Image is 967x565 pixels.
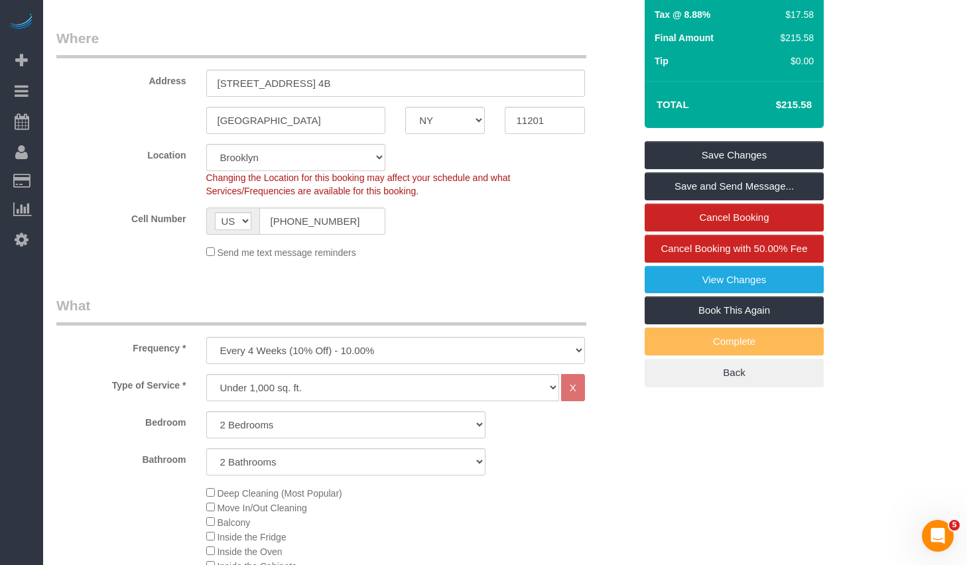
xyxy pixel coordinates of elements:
label: Bedroom [46,411,196,429]
legend: Where [56,29,586,58]
label: Cell Number [46,208,196,225]
input: City [206,107,386,134]
label: Bathroom [46,448,196,466]
label: Final Amount [655,31,714,44]
span: Move In/Out Cleaning [217,503,306,513]
label: Tax @ 8.88% [655,8,710,21]
div: $0.00 [775,54,814,68]
a: Save and Send Message... [645,172,824,200]
span: Send me text message reminders [217,247,355,258]
iframe: Intercom live chat [922,520,954,552]
input: Cell Number [259,208,386,235]
span: Inside the Fridge [217,532,286,542]
a: Back [645,359,824,387]
a: Save Changes [645,141,824,169]
img: Automaid Logo [8,13,34,32]
span: Changing the Location for this booking may affect your schedule and what Services/Frequencies are... [206,172,511,196]
span: Balcony [217,517,250,528]
legend: What [56,296,586,326]
span: Inside the Oven [217,546,282,557]
div: $215.58 [775,31,814,44]
strong: Total [657,99,689,110]
label: Type of Service * [46,374,196,392]
a: Book This Again [645,296,824,324]
a: View Changes [645,266,824,294]
span: 5 [949,520,960,531]
span: Deep Cleaning (Most Popular) [217,488,342,499]
label: Location [46,144,196,162]
span: Cancel Booking with 50.00% Fee [661,243,808,254]
label: Frequency * [46,337,196,355]
div: $17.58 [775,8,814,21]
a: Cancel Booking [645,204,824,231]
label: Address [46,70,196,88]
h4: $215.58 [736,99,812,111]
a: Cancel Booking with 50.00% Fee [645,235,824,263]
input: Zip Code [505,107,584,134]
label: Tip [655,54,669,68]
